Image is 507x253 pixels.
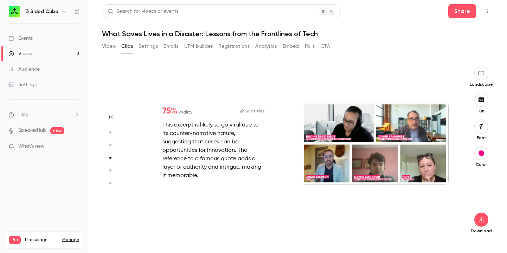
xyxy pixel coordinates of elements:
div: Events [8,35,33,42]
p: Font [470,135,493,141]
span: Plan usage [25,237,58,243]
button: Clips [121,41,133,52]
button: Embed [283,41,299,52]
button: Video [102,41,116,52]
a: SpeakerHub [18,127,46,134]
button: CTA [321,41,330,52]
h6: 3 Sided Cube [26,8,58,15]
button: Settings [139,41,158,52]
button: Analytics [255,41,277,52]
button: UTM builder [184,41,213,52]
a: Manage [62,237,79,243]
p: Landscape [470,82,493,87]
span: virality [179,109,192,115]
span: Help [18,111,28,118]
span: Pro [9,236,21,244]
div: Search for videos or events [108,8,178,15]
p: Color [470,162,493,167]
iframe: Noticeable Trigger [71,143,79,150]
span: What's new [18,143,45,150]
button: Polls [305,41,315,52]
li: help-dropdown-opener [8,111,79,118]
span: 75 % [162,107,177,115]
div: This excerpt is likely to go viral due to its counter-narrative nature, suggesting that crises ca... [162,121,265,180]
p: Download [470,228,493,234]
span: new [50,127,64,134]
div: Settings [8,81,37,88]
h1: What Saves Lives in a Disaster: Lessons from the Frontlines of Tech [102,30,493,38]
button: Subtitles [239,107,265,115]
button: Registrations [218,41,250,52]
div: Videos [8,50,33,57]
button: Share [448,4,476,18]
img: 3 Sided Cube [9,6,20,17]
p: On [470,108,493,114]
button: Top Bar Actions [482,6,493,17]
div: Audience [8,66,40,73]
button: Emails [163,41,178,52]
